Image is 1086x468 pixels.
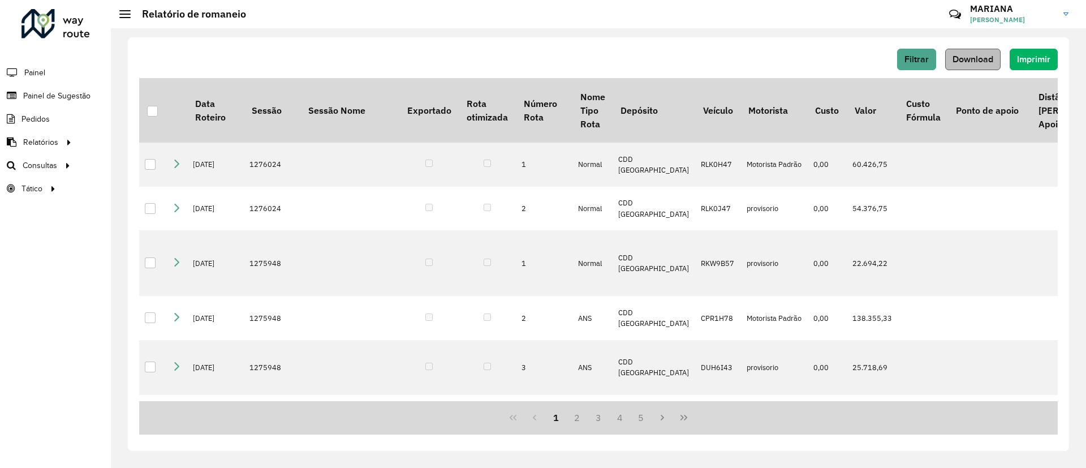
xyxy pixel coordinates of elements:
td: 138.355,33 [847,296,898,340]
td: CDD [GEOGRAPHIC_DATA] [613,230,695,296]
th: Nome Tipo Rota [572,78,613,143]
td: 0,00 [808,340,847,395]
td: [DATE] [187,230,244,296]
th: Sessão [244,78,300,143]
td: [DATE] [187,143,244,187]
td: RKW9B57 [695,230,740,296]
span: Pedidos [21,113,50,125]
td: CDD [GEOGRAPHIC_DATA] [613,187,695,231]
h3: MARIANA [970,3,1055,14]
span: Filtrar [904,54,929,64]
td: CDD [GEOGRAPHIC_DATA] [613,296,695,340]
th: Depósito [613,78,695,143]
td: [DATE] [187,395,244,439]
td: provisorio [741,230,808,296]
td: 0,00 [808,296,847,340]
button: 3 [588,407,609,428]
span: Consultas [23,160,57,171]
td: RLK0J47 [695,187,740,231]
td: 2 [516,187,572,231]
td: 25.718,69 [847,340,898,395]
td: 1275948 [244,230,300,296]
td: CPR1H78 [695,296,740,340]
td: 16.075,17 [847,395,898,439]
th: Rota otimizada [459,78,515,143]
button: 4 [609,407,631,428]
td: 22.694,22 [847,230,898,296]
span: Relatórios [23,136,58,148]
td: Normal [572,395,613,439]
th: Custo Fórmula [898,78,948,143]
th: Valor [847,78,898,143]
td: 0,00 [808,143,847,187]
td: 1275948 [244,340,300,395]
td: provisorio [741,340,808,395]
button: 1 [545,407,567,428]
span: [PERSON_NAME] [970,15,1055,25]
span: Painel de Sugestão [23,90,90,102]
td: DUH6I43 [695,340,740,395]
td: CDD [GEOGRAPHIC_DATA] [613,395,695,439]
button: Filtrar [897,49,936,70]
td: [DATE] [187,187,244,231]
button: 5 [631,407,652,428]
th: Motorista [741,78,808,143]
td: Normal [572,143,613,187]
button: Next Page [652,407,673,428]
span: Imprimir [1017,54,1050,64]
td: Normal [572,187,613,231]
td: 2 [516,296,572,340]
button: 2 [566,407,588,428]
td: provisorio [741,187,808,231]
th: Veículo [695,78,740,143]
th: Sessão Nome [300,78,399,143]
td: CDD [GEOGRAPHIC_DATA] [613,143,695,187]
td: Motorista Padrão [741,143,808,187]
td: 1 [516,230,572,296]
td: [DATE] [187,340,244,395]
a: Contato Rápido [943,2,967,27]
span: Download [953,54,993,64]
td: 1275948 [244,296,300,340]
th: Custo [808,78,847,143]
td: RLK0H47 [695,143,740,187]
td: Motorista Padrão [741,296,808,340]
span: Painel [24,67,45,79]
td: 1 [516,143,572,187]
button: Download [945,49,1001,70]
td: FIJ5C05 [695,395,740,439]
td: ANS [572,340,613,395]
button: Imprimir [1010,49,1058,70]
td: provisorio [741,395,808,439]
td: 1275948 [244,395,300,439]
td: 3 [516,340,572,395]
th: Exportado [399,78,459,143]
td: 1276024 [244,143,300,187]
td: 60.426,75 [847,143,898,187]
td: 1276024 [244,187,300,231]
td: ANS [572,296,613,340]
td: CDD [GEOGRAPHIC_DATA] [613,340,695,395]
td: 0,00 [808,230,847,296]
td: 0,00 [808,187,847,231]
h2: Relatório de romaneio [131,8,246,20]
td: 4 [516,395,572,439]
td: Normal [572,230,613,296]
th: Número Rota [516,78,572,143]
button: Last Page [673,407,695,428]
td: 0,00 [808,395,847,439]
th: Ponto de apoio [948,78,1031,143]
td: 54.376,75 [847,187,898,231]
span: Tático [21,183,42,195]
td: [DATE] [187,296,244,340]
th: Data Roteiro [187,78,244,143]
